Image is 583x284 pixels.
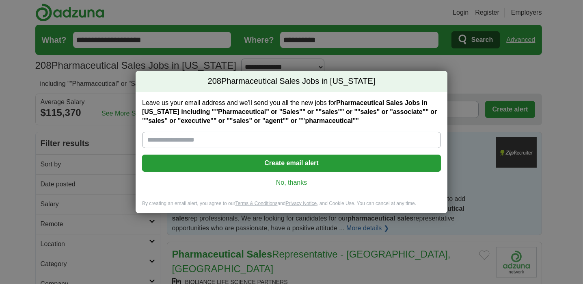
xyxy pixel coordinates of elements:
[208,76,221,87] span: 208
[286,201,317,206] a: Privacy Notice
[142,98,441,125] label: Leave us your email address and we'll send you all the new jobs for
[235,201,277,206] a: Terms & Conditions
[136,71,447,92] h2: Pharmaceutical Sales Jobs in [US_STATE]
[142,99,437,124] strong: Pharmaceutical Sales Jobs in [US_STATE] including ""Pharmaceutical" or "Sales"" or ""sales"" or "...
[149,178,434,187] a: No, thanks
[136,200,447,214] div: By creating an email alert, you agree to our and , and Cookie Use. You can cancel at any time.
[142,155,441,172] button: Create email alert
